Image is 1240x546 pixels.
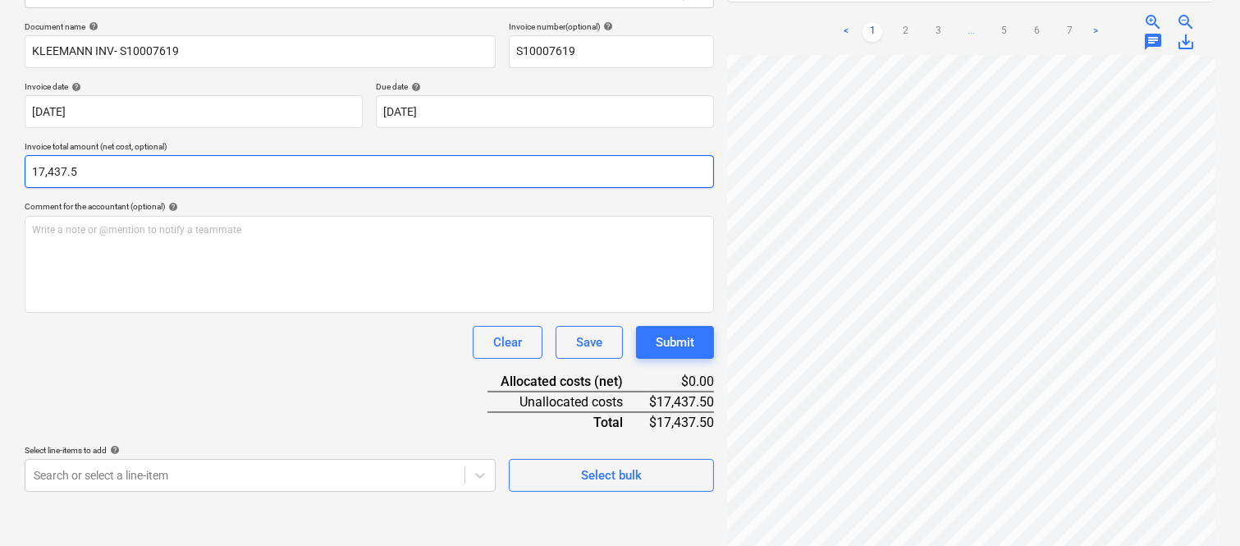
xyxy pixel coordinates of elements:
[376,95,714,128] input: Due date not specified
[68,82,81,92] span: help
[493,332,522,353] div: Clear
[509,459,714,492] button: Select bulk
[895,22,915,42] a: Page 2
[165,202,178,212] span: help
[649,412,714,432] div: $17,437.50
[25,35,496,68] input: Document name
[994,22,1014,42] a: Page 5
[649,392,714,412] div: $17,437.50
[961,22,981,42] a: ...
[408,82,421,92] span: help
[376,81,714,92] div: Due date
[25,21,496,32] div: Document name
[1176,32,1196,52] span: save_alt
[487,372,649,392] div: Allocated costs (net)
[656,332,694,353] div: Submit
[85,21,98,31] span: help
[556,326,623,359] button: Save
[487,412,649,432] div: Total
[1059,22,1079,42] a: Page 7
[836,22,856,42] a: Previous page
[1086,22,1105,42] a: Next page
[25,155,714,188] input: Invoice total amount (net cost, optional)
[509,21,714,32] div: Invoice number (optional)
[25,445,496,456] div: Select line-items to add
[863,22,882,42] a: Page 1 is your current page
[928,22,948,42] a: Page 3
[487,392,649,412] div: Unallocated costs
[473,326,542,359] button: Clear
[636,326,714,359] button: Submit
[576,332,602,353] div: Save
[1143,12,1163,32] span: zoom_in
[25,95,363,128] input: Invoice date not specified
[1176,12,1196,32] span: zoom_out
[509,35,714,68] input: Invoice number
[581,465,642,486] div: Select bulk
[1027,22,1046,42] a: Page 6
[25,201,714,212] div: Comment for the accountant (optional)
[600,21,613,31] span: help
[649,372,714,392] div: $0.00
[1158,467,1240,546] iframe: Chat Widget
[25,141,714,155] p: Invoice total amount (net cost, optional)
[107,445,120,455] span: help
[25,81,363,92] div: Invoice date
[1143,32,1163,52] span: chat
